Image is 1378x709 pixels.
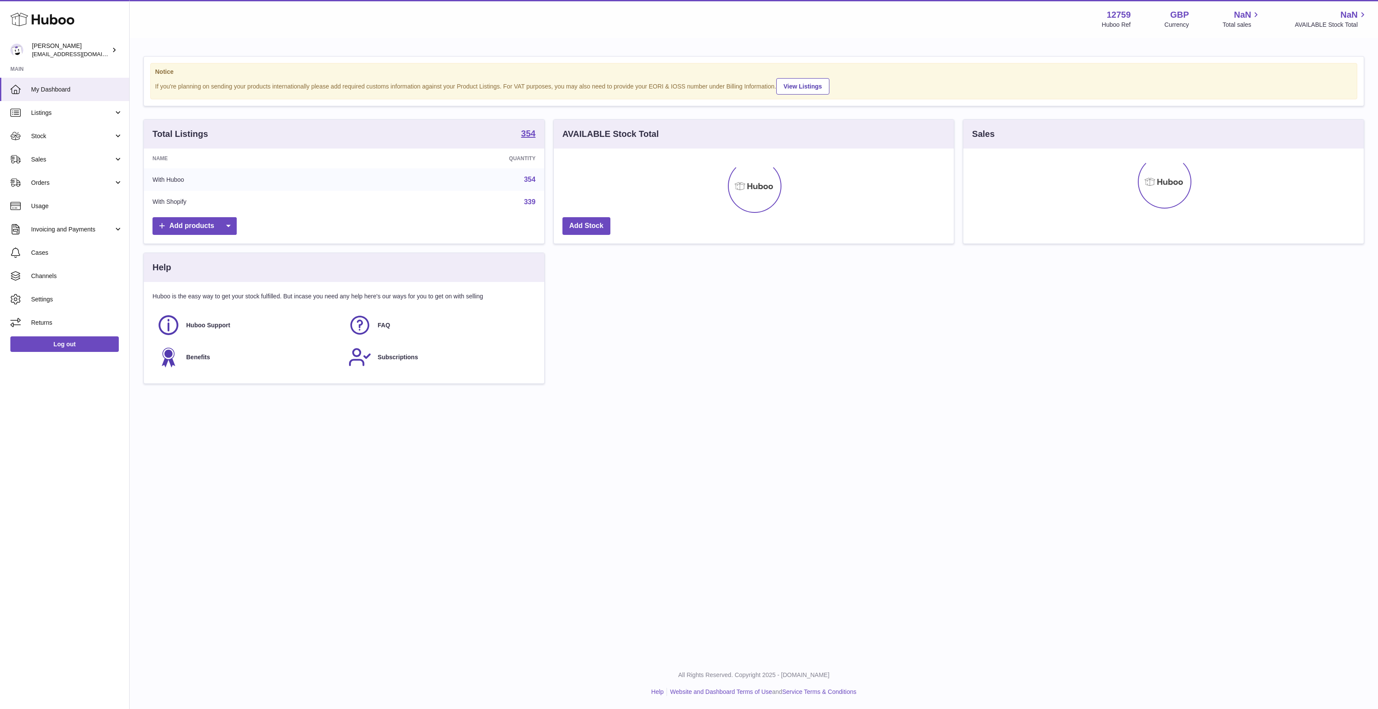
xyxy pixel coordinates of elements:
span: Sales [31,155,114,164]
a: NaN Total sales [1222,9,1261,29]
strong: 12759 [1107,9,1131,21]
span: NaN [1234,9,1251,21]
th: Name [144,149,360,168]
span: Stock [31,132,114,140]
strong: Notice [155,68,1353,76]
span: FAQ [378,321,390,329]
a: Service Terms & Conditions [782,688,857,695]
h3: Sales [972,128,994,140]
a: 354 [521,129,535,139]
strong: GBP [1170,9,1189,21]
a: 354 [524,176,536,183]
p: All Rights Reserved. Copyright 2025 - [DOMAIN_NAME] [137,671,1371,679]
span: Huboo Support [186,321,230,329]
span: Listings [31,109,114,117]
span: Channels [31,272,123,280]
span: Returns [31,319,123,327]
span: NaN [1340,9,1358,21]
a: 339 [524,198,536,206]
div: If you're planning on sending your products internationally please add required customs informati... [155,77,1353,95]
span: Subscriptions [378,353,418,361]
td: With Shopify [144,191,360,213]
span: Cases [31,249,123,257]
a: Log out [10,336,119,352]
span: Settings [31,295,123,304]
span: [EMAIL_ADDRESS][DOMAIN_NAME] [32,51,127,57]
span: My Dashboard [31,85,123,94]
span: Benefits [186,353,210,361]
a: Add products [152,217,237,235]
a: Benefits [157,345,340,369]
span: Total sales [1222,21,1261,29]
td: With Huboo [144,168,360,191]
strong: 354 [521,129,535,138]
span: Invoicing and Payments [31,225,114,234]
a: Website and Dashboard Terms of Use [670,688,772,695]
span: Usage [31,202,123,210]
img: internalAdmin-12759@internal.huboo.com [10,44,23,57]
span: Orders [31,179,114,187]
a: Help [651,688,664,695]
a: Subscriptions [348,345,531,369]
a: Add Stock [562,217,610,235]
div: [PERSON_NAME] [32,42,110,58]
h3: Help [152,262,171,273]
li: and [667,688,856,696]
th: Quantity [360,149,544,168]
h3: Total Listings [152,128,208,140]
span: AVAILABLE Stock Total [1295,21,1368,29]
a: NaN AVAILABLE Stock Total [1295,9,1368,29]
p: Huboo is the easy way to get your stock fulfilled. But incase you need any help here's our ways f... [152,292,536,301]
a: View Listings [776,78,829,95]
h3: AVAILABLE Stock Total [562,128,659,140]
div: Currency [1165,21,1189,29]
div: Huboo Ref [1102,21,1131,29]
a: Huboo Support [157,313,340,337]
a: FAQ [348,313,531,337]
